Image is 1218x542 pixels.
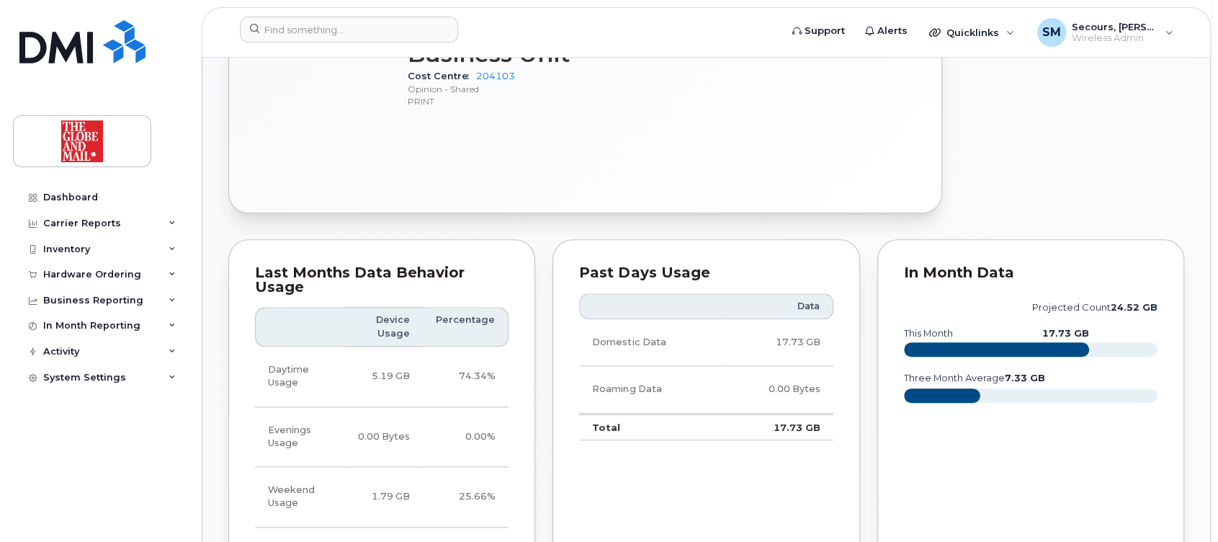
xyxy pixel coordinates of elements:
[345,307,424,347] th: Device Usage
[1042,24,1061,41] span: SM
[1111,302,1157,313] tspan: 24.52 GB
[904,266,1157,280] div: In Month Data
[782,17,855,45] a: Support
[579,266,833,280] div: Past Days Usage
[579,319,722,366] td: Domestic Data
[722,319,833,366] td: 17.73 GB
[423,307,509,347] th: Percentage
[255,407,509,468] tr: Weekdays from 6:00pm to 8:00am
[903,328,953,339] text: this month
[240,17,458,43] input: Find something...
[579,414,722,441] td: Total
[877,24,908,38] span: Alerts
[255,266,509,294] div: Last Months Data Behavior Usage
[476,71,515,81] a: 204103
[255,467,345,528] td: Weekend Usage
[408,83,640,95] p: Opinion - Shared
[946,27,999,38] span: Quicklinks
[423,407,509,468] td: 0.00%
[1072,21,1158,32] span: Secours, [PERSON_NAME]
[722,366,833,413] td: 0.00 Bytes
[1072,32,1158,44] span: Wireless Admin
[423,347,509,407] td: 74.34%
[1032,302,1157,313] text: projected count
[255,347,345,407] td: Daytime Usage
[345,467,424,528] td: 1.79 GB
[345,347,424,407] td: 5.19 GB
[408,41,640,67] h3: Business Unit
[255,467,509,528] tr: Friday from 6:00pm to Monday 8:00am
[255,407,345,468] td: Evenings Usage
[423,467,509,528] td: 25.66%
[1005,373,1045,383] tspan: 7.33 GB
[1027,18,1183,47] div: Secours, Marc
[408,95,640,107] p: PRINT
[919,18,1024,47] div: Quicklinks
[722,293,833,319] th: Data
[1042,328,1089,339] text: 17.73 GB
[903,373,1045,383] text: three month average
[805,24,845,38] span: Support
[408,71,476,81] span: Cost Centre
[722,414,833,441] td: 17.73 GB
[855,17,918,45] a: Alerts
[345,407,424,468] td: 0.00 Bytes
[579,366,722,413] td: Roaming Data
